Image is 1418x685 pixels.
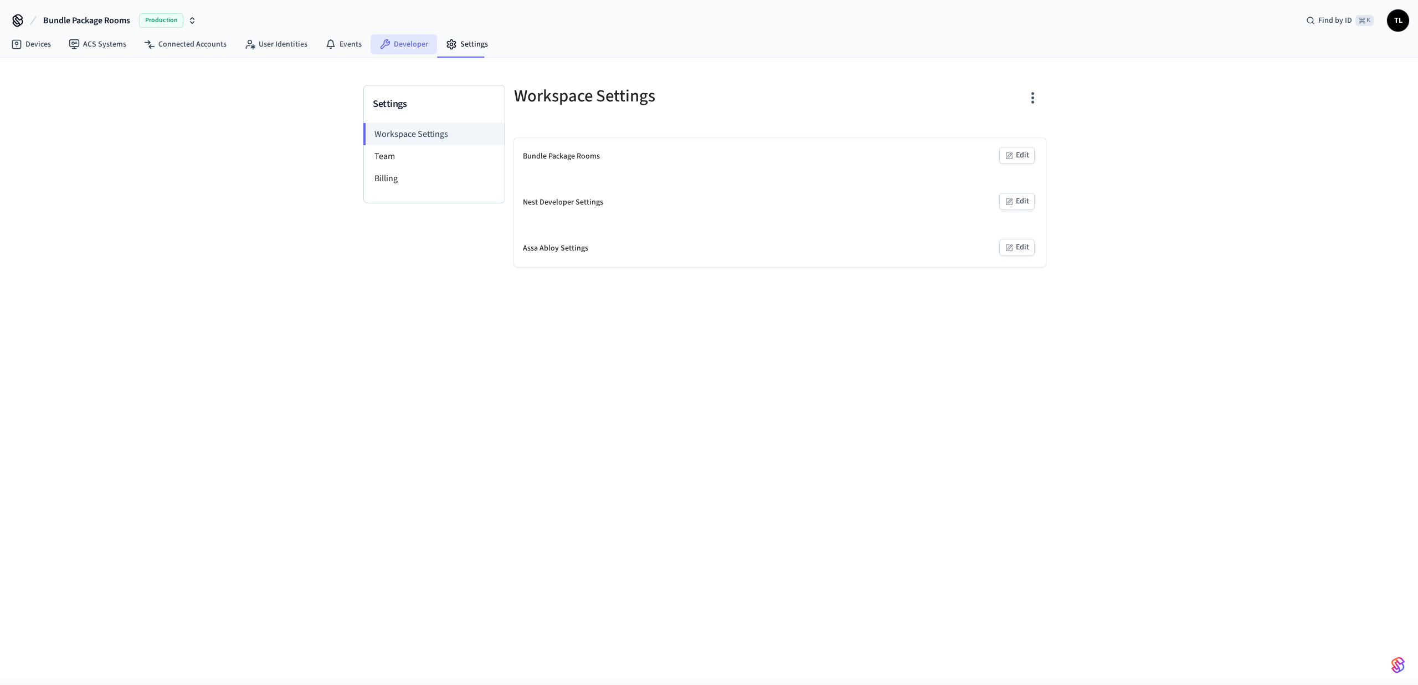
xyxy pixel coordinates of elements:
div: Nest Developer Settings [523,197,603,208]
li: Billing [364,167,505,190]
img: SeamLogoGradient.69752ec5.svg [1391,656,1405,674]
a: Developer [371,34,437,54]
span: ⌘ K [1355,15,1374,26]
span: Bundle Package Rooms [43,14,130,27]
a: Connected Accounts [135,34,235,54]
h5: Workspace Settings [514,85,773,108]
button: Edit [999,193,1035,210]
a: ACS Systems [60,34,135,54]
div: Bundle Package Rooms [523,151,600,162]
button: Edit [999,239,1035,256]
span: Find by ID [1318,15,1352,26]
div: Find by ID⌘ K [1297,11,1383,30]
button: TL [1387,9,1409,32]
a: Devices [2,34,60,54]
button: Edit [999,147,1035,164]
li: Team [364,145,505,167]
span: Production [139,13,183,28]
div: Assa Abloy Settings [523,243,588,254]
a: User Identities [235,34,316,54]
a: Settings [437,34,497,54]
h3: Settings [373,96,496,112]
li: Workspace Settings [363,123,505,145]
span: TL [1388,11,1408,30]
a: Events [316,34,371,54]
